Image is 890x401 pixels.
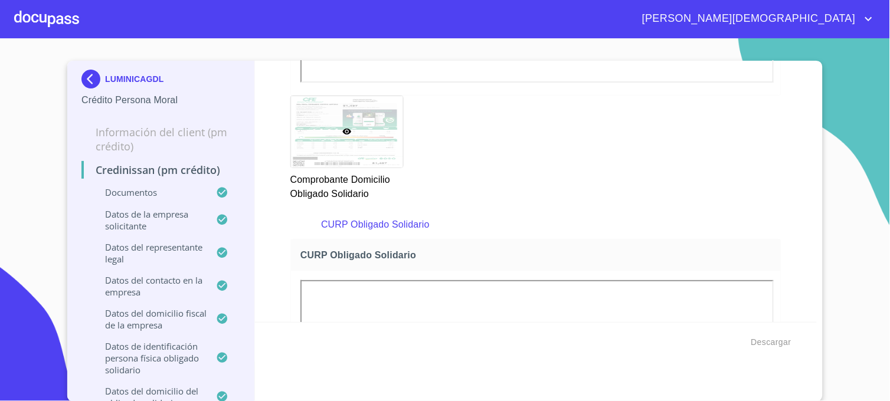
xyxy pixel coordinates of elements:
[81,241,216,265] p: Datos del representante legal
[747,331,796,353] button: Descargar
[81,274,216,298] p: Datos del contacto en la empresa
[633,9,876,28] button: account of current user
[81,307,216,331] p: Datos del domicilio fiscal de la empresa
[81,340,216,376] p: Datos de Identificación Persona Física Obligado Solidario
[81,125,240,153] p: Información del Client (PM crédito)
[290,168,403,201] p: Comprobante Domicilio Obligado Solidario
[300,249,776,261] span: CURP Obligado Solidario
[81,70,105,88] img: Docupass spot blue
[81,208,216,232] p: Datos de la empresa solicitante
[81,163,240,177] p: Credinissan (PM crédito)
[633,9,862,28] span: [PERSON_NAME][DEMOGRAPHIC_DATA]
[105,74,163,84] p: LUMINICAGDL
[81,186,216,198] p: Documentos
[751,335,791,350] span: Descargar
[81,93,240,107] p: Crédito Persona Moral
[81,70,240,93] div: LUMINICAGDL
[321,218,750,232] p: CURP Obligado Solidario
